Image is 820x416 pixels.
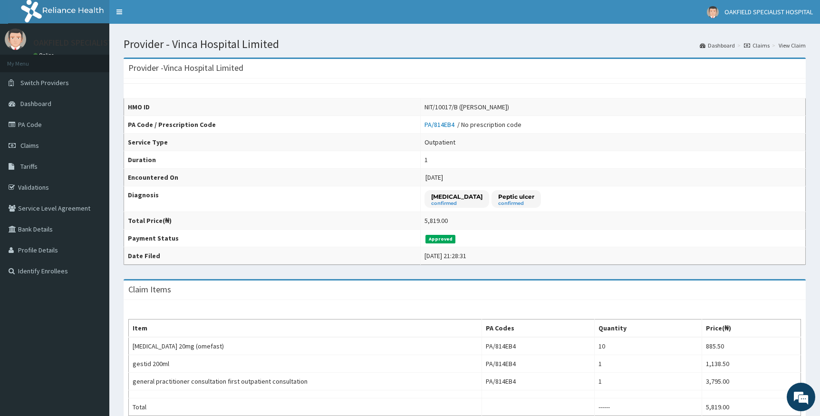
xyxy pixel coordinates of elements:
th: Duration [124,151,421,169]
span: Claims [20,141,39,150]
span: Switch Providers [20,78,69,87]
th: Diagnosis [124,186,421,212]
th: Payment Status [124,230,421,247]
th: Date Filed [124,247,421,265]
div: 5,819.00 [424,216,448,225]
p: OAKFIELD SPECIALIST HOSPITAL [33,39,152,47]
img: User Image [707,6,719,18]
td: 3,795.00 [702,373,801,390]
a: Online [33,52,56,58]
td: PA/814EB4 [482,355,595,373]
img: User Image [5,29,26,50]
td: PA/814EB4 [482,373,595,390]
a: Claims [744,41,770,49]
td: 1 [595,355,702,373]
a: View Claim [779,41,806,49]
small: confirmed [498,201,534,206]
small: confirmed [431,201,482,206]
div: 1 [424,155,428,164]
td: 10 [595,337,702,355]
div: / No prescription code [424,120,521,129]
span: OAKFIELD SPECIALIST HOSPITAL [724,8,813,16]
th: Encountered On [124,169,421,186]
td: gestid 200ml [129,355,482,373]
th: HMO ID [124,98,421,116]
th: Item [129,319,482,338]
th: Service Type [124,134,421,151]
th: Quantity [595,319,702,338]
div: NIT/10017/B ([PERSON_NAME]) [424,102,509,112]
td: 1 [595,373,702,390]
h3: Claim Items [128,285,171,294]
h3: Provider - Vinca Hospital Limited [128,64,243,72]
td: ------ [595,398,702,416]
div: [DATE] 21:28:31 [424,251,466,261]
td: 1,138.50 [702,355,801,373]
td: PA/814EB4 [482,337,595,355]
a: PA/814EB4 [424,120,457,129]
td: general practitioner consultation first outpatient consultation [129,373,482,390]
p: Peptic ulcer [498,193,534,201]
td: Total [129,398,482,416]
h1: Provider - Vinca Hospital Limited [124,38,806,50]
td: 5,819.00 [702,398,801,416]
th: Total Price(₦) [124,212,421,230]
span: [DATE] [425,173,443,182]
td: [MEDICAL_DATA] 20mg (omefast) [129,337,482,355]
span: Dashboard [20,99,51,108]
th: PA Codes [482,319,595,338]
th: PA Code / Prescription Code [124,116,421,134]
a: Dashboard [700,41,735,49]
p: [MEDICAL_DATA] [431,193,482,201]
div: Outpatient [424,137,455,147]
span: Tariffs [20,162,38,171]
td: 885.50 [702,337,801,355]
th: Price(₦) [702,319,801,338]
span: Approved [425,235,455,243]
